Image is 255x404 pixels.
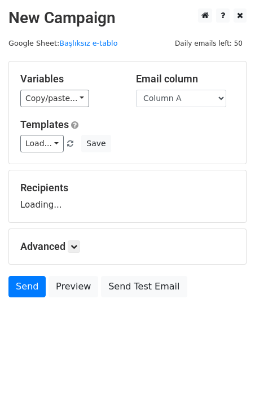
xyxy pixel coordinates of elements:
[8,276,46,297] a: Send
[101,276,187,297] a: Send Test Email
[20,118,69,130] a: Templates
[171,39,247,47] a: Daily emails left: 50
[20,182,235,211] div: Loading...
[20,73,119,85] h5: Variables
[8,39,117,47] small: Google Sheet:
[171,37,247,50] span: Daily emails left: 50
[20,240,235,253] h5: Advanced
[136,73,235,85] h5: Email column
[81,135,111,152] button: Save
[59,39,117,47] a: Başlıksız e-tablo
[20,90,89,107] a: Copy/paste...
[20,182,235,194] h5: Recipients
[20,135,64,152] a: Load...
[8,8,247,28] h2: New Campaign
[49,276,98,297] a: Preview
